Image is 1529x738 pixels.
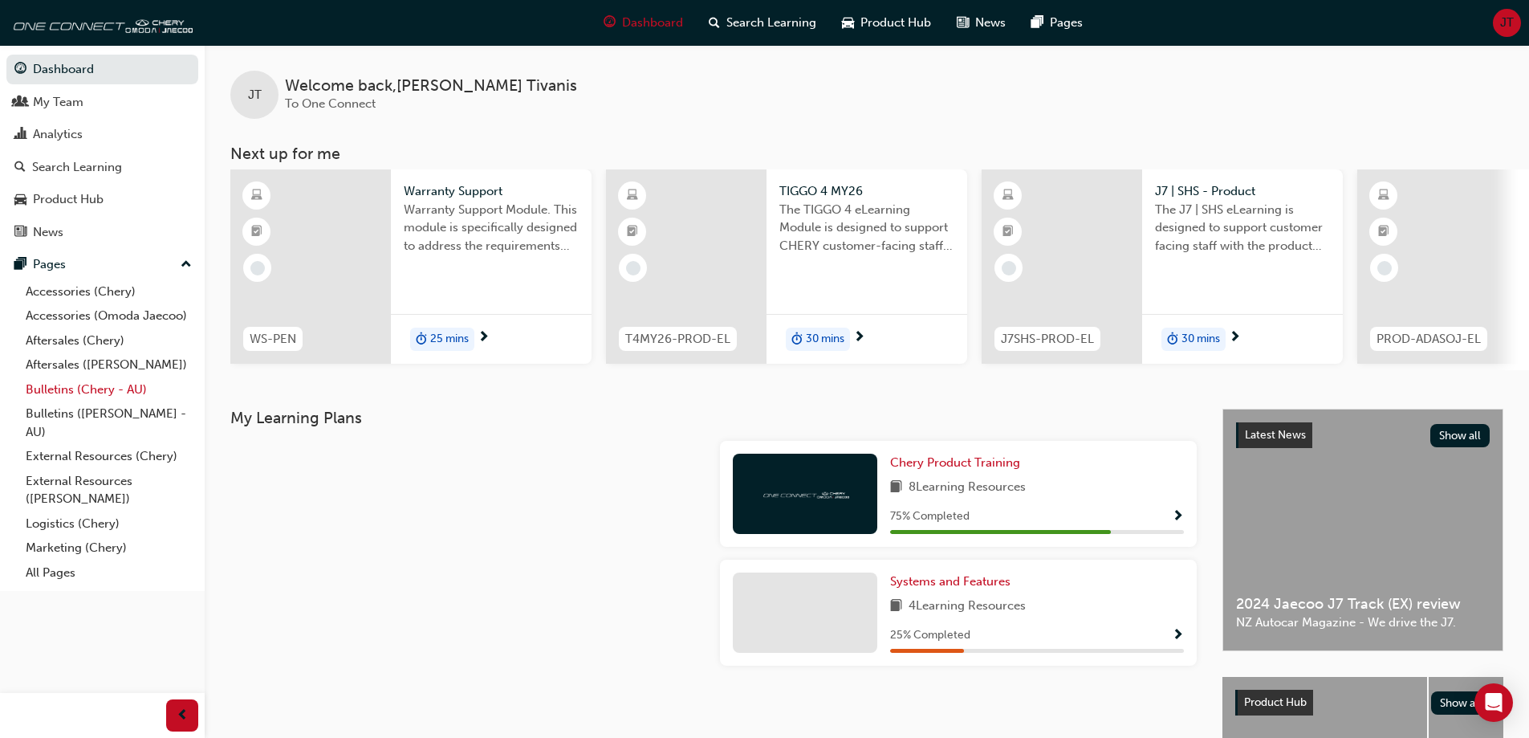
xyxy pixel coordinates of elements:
[1235,690,1490,716] a: Product HubShow all
[19,561,198,585] a: All Pages
[19,469,198,512] a: External Resources ([PERSON_NAME])
[14,161,26,175] span: search-icon
[14,258,26,272] span: pages-icon
[1172,626,1184,646] button: Show Progress
[890,574,1011,589] span: Systems and Features
[1377,330,1481,349] span: PROD-ADASOJ-EL
[14,226,26,240] span: news-icon
[1181,330,1220,349] span: 30 mins
[33,125,83,144] div: Analytics
[14,63,26,77] span: guage-icon
[1002,222,1014,243] span: booktick-icon
[909,478,1026,498] span: 8 Learning Resources
[982,169,1343,364] a: J7SHS-PROD-ELJ7 | SHS - ProductThe J7 | SHS eLearning is designed to support customer facing staf...
[626,261,640,275] span: learningRecordVerb_NONE-icon
[975,14,1006,32] span: News
[1172,510,1184,524] span: Show Progress
[19,304,198,328] a: Accessories (Omoda Jaecoo)
[404,182,579,201] span: Warranty Support
[761,486,849,501] img: oneconnect
[230,409,1197,427] h3: My Learning Plans
[909,597,1026,617] span: 4 Learning Resources
[8,6,193,39] a: oneconnect
[1031,13,1043,33] span: pages-icon
[625,330,730,349] span: T4MY26-PROD-EL
[6,51,198,250] button: DashboardMy TeamAnalyticsSearch LearningProduct HubNews
[890,454,1027,472] a: Chery Product Training
[14,96,26,110] span: people-icon
[250,330,296,349] span: WS-PEN
[842,13,854,33] span: car-icon
[19,536,198,561] a: Marketing (Chery)
[890,478,902,498] span: book-icon
[604,13,616,33] span: guage-icon
[944,6,1019,39] a: news-iconNews
[1222,409,1503,651] a: Latest NewsShow all2024 Jaecoo J7 Track (EX) reviewNZ Autocar Magazine - We drive the J7.
[181,255,192,275] span: up-icon
[1378,186,1389,206] span: learningResourceType_ELEARNING-icon
[1236,614,1490,632] span: NZ Autocar Magazine - We drive the J7.
[6,250,198,279] button: Pages
[1236,595,1490,614] span: 2024 Jaecoo J7 Track (EX) review
[1245,428,1306,442] span: Latest News
[251,222,262,243] span: booktick-icon
[19,279,198,304] a: Accessories (Chery)
[19,512,198,536] a: Logistics (Chery)
[6,185,198,214] a: Product Hub
[230,169,592,364] a: WS-PENWarranty SupportWarranty Support Module. This module is specifically designed to address th...
[19,377,198,402] a: Bulletins (Chery - AU)
[416,329,427,350] span: duration-icon
[14,193,26,207] span: car-icon
[627,186,638,206] span: learningResourceType_ELEARNING-icon
[6,153,198,182] a: Search Learning
[890,626,970,645] span: 25 % Completed
[19,353,198,377] a: Aftersales ([PERSON_NAME])
[177,706,189,726] span: prev-icon
[33,223,63,242] div: News
[853,331,865,345] span: next-icon
[478,331,490,345] span: next-icon
[205,145,1529,163] h3: Next up for me
[890,455,1020,470] span: Chery Product Training
[404,201,579,255] span: Warranty Support Module. This module is specifically designed to address the requirements and pro...
[430,330,469,349] span: 25 mins
[726,14,816,32] span: Search Learning
[709,13,720,33] span: search-icon
[957,13,969,33] span: news-icon
[860,14,931,32] span: Product Hub
[791,329,803,350] span: duration-icon
[285,96,376,111] span: To One Connect
[33,255,66,274] div: Pages
[806,330,844,349] span: 30 mins
[1493,9,1521,37] button: JT
[829,6,944,39] a: car-iconProduct Hub
[696,6,829,39] a: search-iconSearch Learning
[285,77,577,96] span: Welcome back , [PERSON_NAME] Tivanis
[1474,683,1513,722] div: Open Intercom Messenger
[32,158,122,177] div: Search Learning
[1002,261,1016,275] span: learningRecordVerb_NONE-icon
[1001,330,1094,349] span: J7SHS-PROD-EL
[622,14,683,32] span: Dashboard
[890,508,970,526] span: 75 % Completed
[19,444,198,469] a: External Resources (Chery)
[19,402,198,444] a: Bulletins ([PERSON_NAME] - AU)
[1236,422,1490,448] a: Latest NewsShow all
[14,128,26,142] span: chart-icon
[627,222,638,243] span: booktick-icon
[890,573,1017,591] a: Systems and Features
[6,218,198,247] a: News
[19,328,198,353] a: Aftersales (Chery)
[248,86,262,104] span: JT
[591,6,696,39] a: guage-iconDashboard
[1244,695,1307,709] span: Product Hub
[1172,507,1184,527] button: Show Progress
[1431,691,1491,715] button: Show all
[250,261,265,275] span: learningRecordVerb_NONE-icon
[1002,186,1014,206] span: learningResourceType_ELEARNING-icon
[1377,261,1392,275] span: learningRecordVerb_NONE-icon
[779,201,954,255] span: The TIGGO 4 eLearning Module is designed to support CHERY customer-facing staff with the product ...
[1155,182,1330,201] span: J7 | SHS - Product
[1155,201,1330,255] span: The J7 | SHS eLearning is designed to support customer facing staff with the product and sales in...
